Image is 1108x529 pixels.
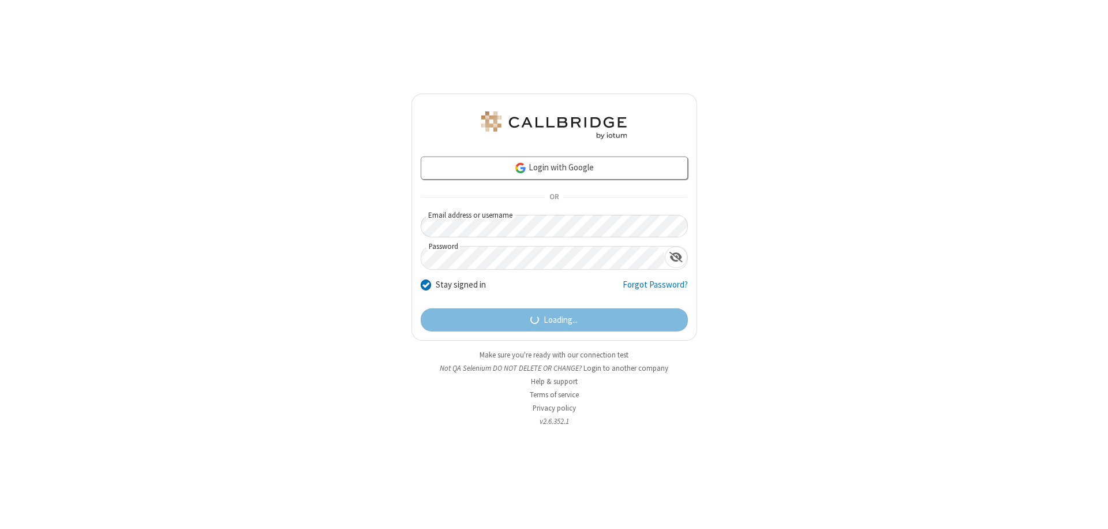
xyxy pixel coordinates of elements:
img: QA Selenium DO NOT DELETE OR CHANGE [479,111,629,139]
a: Help & support [531,377,578,386]
label: Stay signed in [436,278,486,292]
img: google-icon.png [514,162,527,174]
a: Forgot Password? [623,278,688,300]
li: v2.6.352.1 [411,416,697,427]
a: Make sure you're ready with our connection test [480,350,628,360]
button: Login to another company [583,363,668,374]
input: Email address or username [421,215,688,237]
a: Privacy policy [533,403,576,413]
input: Password [421,247,665,269]
div: Show password [665,247,687,268]
a: Login with Google [421,157,688,180]
li: Not QA Selenium DO NOT DELETE OR CHANGE? [411,363,697,374]
span: OR [545,189,563,206]
a: Terms of service [530,390,579,400]
span: Loading... [544,314,578,327]
button: Loading... [421,308,688,331]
